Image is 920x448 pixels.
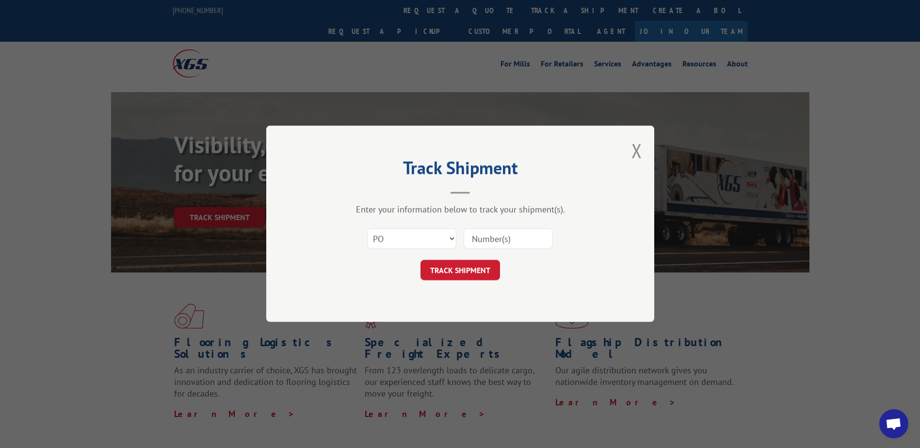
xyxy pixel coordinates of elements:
a: Open chat [879,409,908,438]
button: TRACK SHIPMENT [420,260,500,281]
h2: Track Shipment [315,161,606,179]
button: Close modal [631,138,642,163]
div: Enter your information below to track your shipment(s). [315,204,606,215]
input: Number(s) [464,229,553,249]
